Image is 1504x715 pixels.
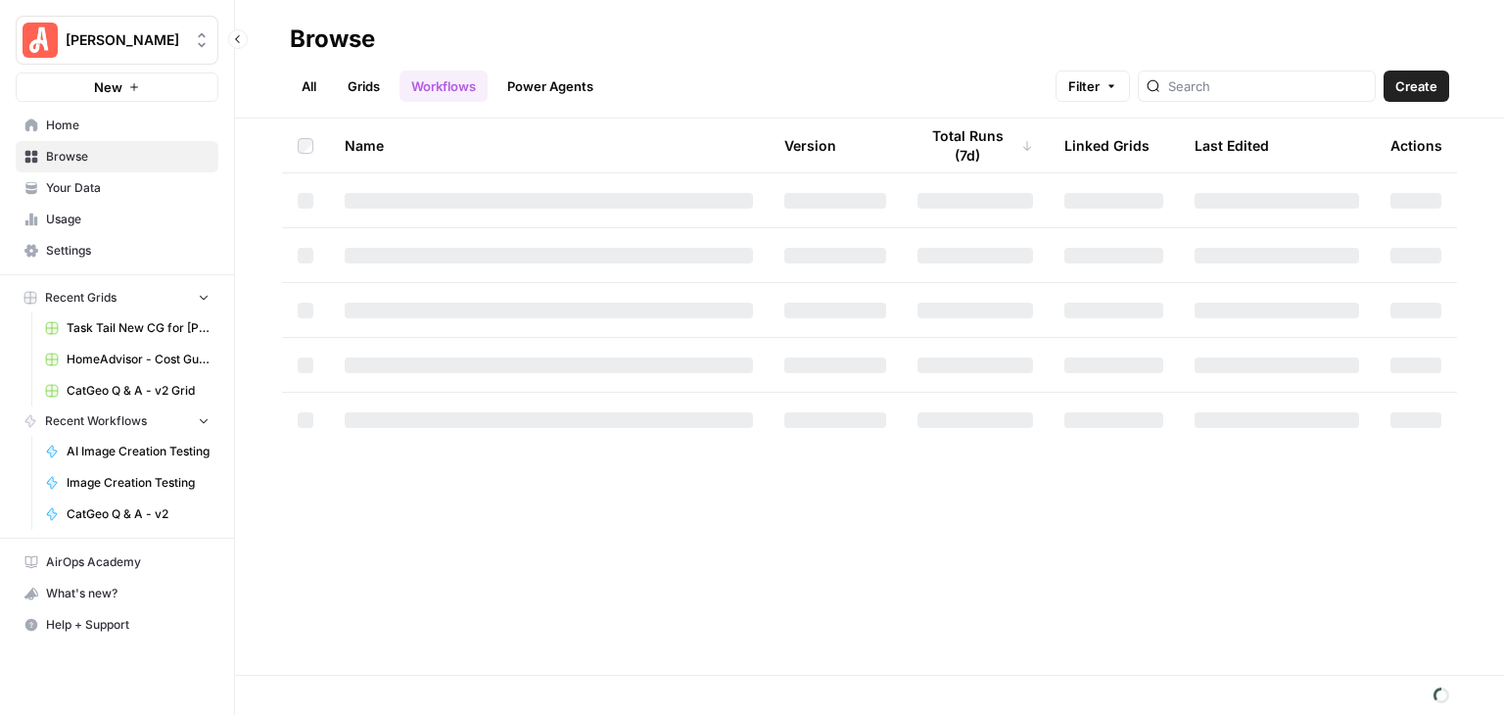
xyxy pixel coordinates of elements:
[1195,119,1269,172] div: Last Edited
[67,443,210,460] span: AI Image Creation Testing
[16,16,218,65] button: Workspace: Angi
[36,436,218,467] a: AI Image Creation Testing
[784,119,836,172] div: Version
[23,23,58,58] img: Angi Logo
[46,211,210,228] span: Usage
[67,319,210,337] span: Task Tail New CG for [PERSON_NAME] Grid
[17,579,217,608] div: What's new?
[66,30,184,50] span: [PERSON_NAME]
[67,351,210,368] span: HomeAdvisor - Cost Guide Updates
[94,77,122,97] span: New
[16,172,218,204] a: Your Data
[46,553,210,571] span: AirOps Academy
[36,312,218,344] a: Task Tail New CG for [PERSON_NAME] Grid
[399,71,488,102] a: Workflows
[16,283,218,312] button: Recent Grids
[67,474,210,492] span: Image Creation Testing
[495,71,605,102] a: Power Agents
[67,382,210,400] span: CatGeo Q & A - v2 Grid
[46,148,210,166] span: Browse
[16,547,218,578] a: AirOps Academy
[16,72,218,102] button: New
[16,110,218,141] a: Home
[290,71,328,102] a: All
[45,412,147,430] span: Recent Workflows
[16,141,218,172] a: Browse
[1395,76,1437,96] span: Create
[36,467,218,499] a: Image Creation Testing
[46,242,210,260] span: Settings
[16,235,218,266] a: Settings
[336,71,392,102] a: Grids
[16,406,218,436] button: Recent Workflows
[1064,119,1150,172] div: Linked Grids
[36,499,218,530] a: CatGeo Q & A - v2
[290,24,375,55] div: Browse
[46,179,210,197] span: Your Data
[16,609,218,641] button: Help + Support
[1068,76,1100,96] span: Filter
[16,204,218,235] a: Usage
[1168,76,1367,96] input: Search
[917,119,1033,172] div: Total Runs (7d)
[67,505,210,523] span: CatGeo Q & A - v2
[16,578,218,609] button: What's new?
[36,375,218,406] a: CatGeo Q & A - v2 Grid
[1390,119,1442,172] div: Actions
[1384,71,1449,102] button: Create
[45,289,117,307] span: Recent Grids
[1056,71,1130,102] button: Filter
[46,616,210,634] span: Help + Support
[36,344,218,375] a: HomeAdvisor - Cost Guide Updates
[46,117,210,134] span: Home
[345,119,753,172] div: Name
